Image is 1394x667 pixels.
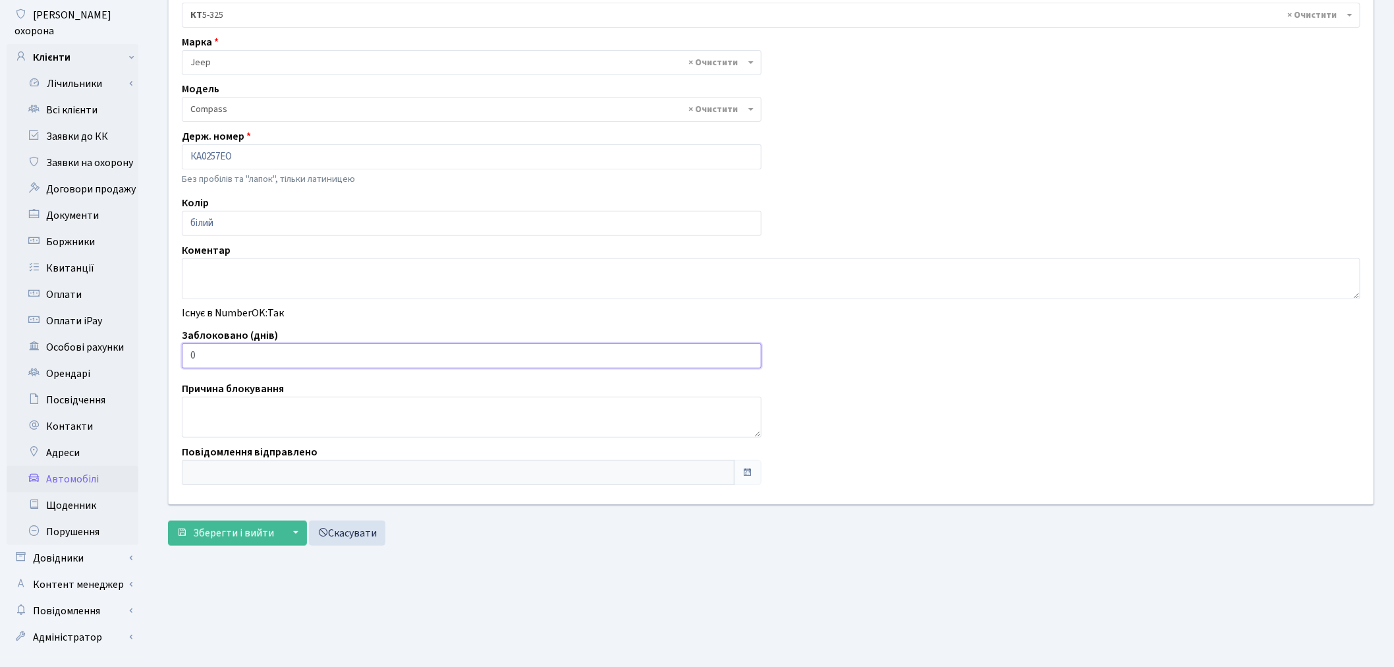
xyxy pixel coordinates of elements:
span: <b>КТ</b>&nbsp;&nbsp;&nbsp;&nbsp;5-325 [190,9,1344,22]
a: Квитанції [7,255,138,281]
span: Compass [190,103,745,116]
a: Автомобілі [7,466,138,492]
a: Клієнти [7,44,138,71]
span: Jeep [190,56,745,69]
b: КТ [190,9,202,22]
a: Скасувати [309,521,385,546]
a: Щоденник [7,492,138,519]
a: Повідомлення [7,598,138,624]
label: Повідомлення відправлено [182,444,318,460]
label: Марка [182,34,219,50]
label: Модель [182,81,219,97]
a: [PERSON_NAME] охорона [7,2,138,44]
button: Зберегти і вийти [168,521,283,546]
label: Колір [182,195,209,211]
span: Видалити всі елементи [689,103,739,116]
a: Заявки на охорону [7,150,138,176]
a: Довідники [7,545,138,571]
a: Особові рахунки [7,334,138,361]
p: Без пробілів та "лапок", тільки латиницею [182,172,762,187]
a: Орендарі [7,361,138,387]
a: Договори продажу [7,176,138,202]
span: Compass [182,97,762,122]
label: Причина блокування [182,381,284,397]
span: Так [267,306,284,320]
div: Існує в NumberOK: [172,305,1370,321]
span: <b>КТ</b>&nbsp;&nbsp;&nbsp;&nbsp;5-325 [182,3,1360,28]
span: Видалити всі елементи [1288,9,1337,22]
a: Заявки до КК [7,123,138,150]
a: Адреси [7,440,138,466]
label: Коментар [182,243,231,258]
a: Контент менеджер [7,571,138,598]
a: Оплати [7,281,138,308]
span: Jeep [182,50,762,75]
span: Зберегти і вийти [193,526,274,540]
a: Лічильники [15,71,138,97]
a: Всі клієнти [7,97,138,123]
label: Держ. номер [182,129,251,144]
label: Заблоковано (днів) [182,328,278,343]
span: Видалити всі елементи [689,56,739,69]
a: Документи [7,202,138,229]
a: Порушення [7,519,138,545]
a: Адміністратор [7,624,138,651]
a: Боржники [7,229,138,255]
a: Посвідчення [7,387,138,413]
a: Оплати iPay [7,308,138,334]
a: Контакти [7,413,138,440]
